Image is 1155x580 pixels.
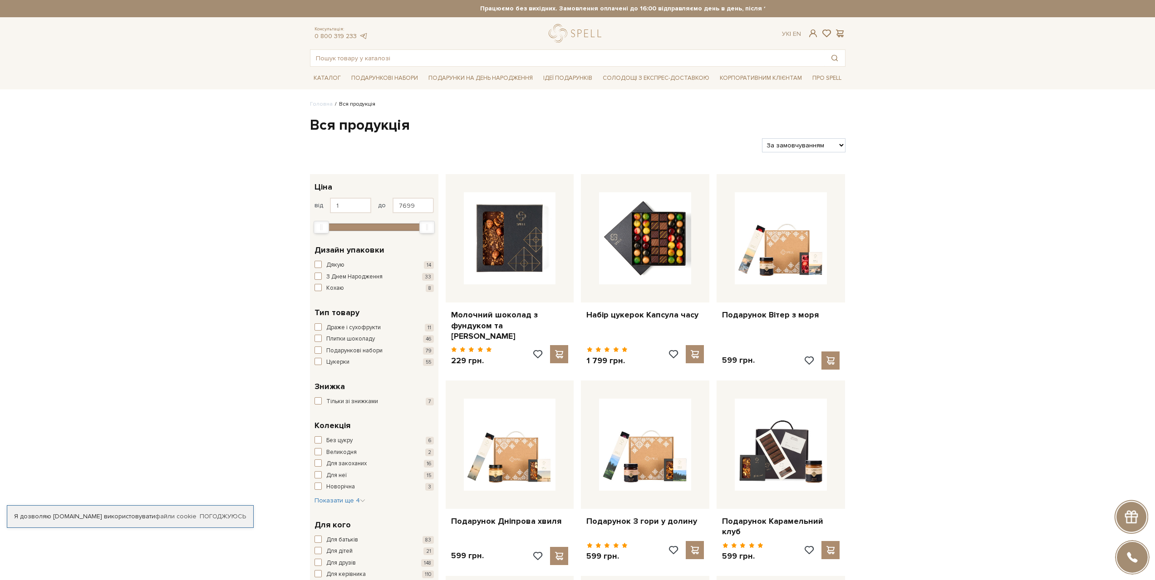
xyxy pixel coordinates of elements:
[315,358,434,367] button: Цукерки 55
[423,347,434,355] span: 79
[425,71,536,85] span: Подарунки на День народження
[451,310,569,341] a: Молочний шоколад з фундуком та [PERSON_NAME]
[310,50,824,66] input: Пошук товару у каталозі
[451,356,492,366] p: 229 грн.
[315,32,357,40] a: 0 800 319 233
[333,100,375,108] li: Вся продукція
[809,71,845,85] span: Про Spell
[549,24,605,43] a: logo
[586,310,704,320] a: Набір цукерок Капсула часу
[315,346,434,356] button: Подарункові набори 79
[716,70,806,86] a: Корпоративним клієнтам
[722,551,763,561] p: 599 грн.
[782,30,801,38] div: Ук
[315,397,434,406] button: Тільки зі знижками 7
[326,261,344,270] span: Дякую
[451,516,569,526] a: Подарунок Дніпрова хвиля
[326,273,383,282] span: З Днем Народження
[424,261,434,269] span: 14
[326,284,344,293] span: Кохаю
[348,71,422,85] span: Подарункові набори
[315,448,434,457] button: Великодня 2
[390,5,926,13] strong: Працюємо без вихідних. Замовлення оплачені до 16:00 відправляємо день в день, після 16:00 - насту...
[315,547,434,556] button: Для дітей 21
[315,459,434,468] button: Для закоханих 16
[310,71,344,85] span: Каталог
[423,335,434,343] span: 46
[425,324,434,331] span: 11
[315,201,323,210] span: від
[315,307,359,319] span: Тип товару
[359,32,368,40] a: telegram
[155,512,197,520] a: файли cookie
[315,496,365,505] button: Показати ще 4
[315,471,434,480] button: Для неї 15
[315,519,351,531] span: Для кого
[310,101,333,107] a: Головна
[326,570,366,579] span: Для керівника
[315,181,332,193] span: Ціна
[793,30,801,38] a: En
[315,273,434,282] button: З Днем Народження 33
[310,116,845,135] h1: Вся продукція
[421,559,434,567] span: 148
[586,551,628,561] p: 599 грн.
[200,512,246,521] a: Погоджуюсь
[326,471,347,480] span: Для неї
[426,437,434,444] span: 6
[315,261,434,270] button: Дякую 14
[426,398,434,405] span: 7
[419,221,435,234] div: Max
[326,436,353,445] span: Без цукру
[326,448,357,457] span: Великодня
[790,30,791,38] span: |
[722,516,840,537] a: Подарунок Карамельний клуб
[423,358,434,366] span: 55
[586,356,628,366] p: 1 799 грн.
[393,198,434,213] input: Ціна
[378,201,386,210] span: до
[426,284,434,292] span: 8
[315,284,434,293] button: Кохаю 8
[326,559,356,568] span: Для друзів
[586,516,704,526] a: Подарунок З гори у долину
[315,497,365,504] span: Показати ще 4
[315,559,434,568] button: Для друзів 148
[326,536,358,545] span: Для батьків
[722,355,755,366] p: 599 грн.
[326,346,383,356] span: Подарункові набори
[326,358,349,367] span: Цукерки
[7,512,253,521] div: Я дозволяю [DOMAIN_NAME] використовувати
[326,547,353,556] span: Для дітей
[315,483,434,492] button: Новорічна 3
[422,570,434,578] span: 110
[326,397,378,406] span: Тільки зі знижками
[824,50,845,66] button: Пошук товару у каталозі
[424,472,434,479] span: 15
[315,536,434,545] button: Для батьків 83
[330,198,371,213] input: Ціна
[422,273,434,281] span: 33
[315,26,368,32] span: Консультація:
[315,380,345,393] span: Знижка
[315,419,350,432] span: Колекція
[425,483,434,491] span: 3
[315,436,434,445] button: Без цукру 6
[315,244,384,256] span: Дизайн упаковки
[451,551,484,561] p: 599 грн.
[423,536,434,544] span: 83
[315,335,434,344] button: Плитки шоколаду 46
[326,483,355,492] span: Новорічна
[599,70,713,86] a: Солодощі з експрес-доставкою
[423,547,434,555] span: 21
[315,570,434,579] button: Для керівника 110
[425,448,434,456] span: 2
[326,459,367,468] span: Для закоханих
[424,460,434,468] span: 16
[326,335,375,344] span: Плитки шоколаду
[315,323,434,332] button: Драже і сухофрукти 11
[314,221,329,234] div: Min
[722,310,840,320] a: Подарунок Вітер з моря
[540,71,596,85] span: Ідеї подарунків
[326,323,381,332] span: Драже і сухофрукти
